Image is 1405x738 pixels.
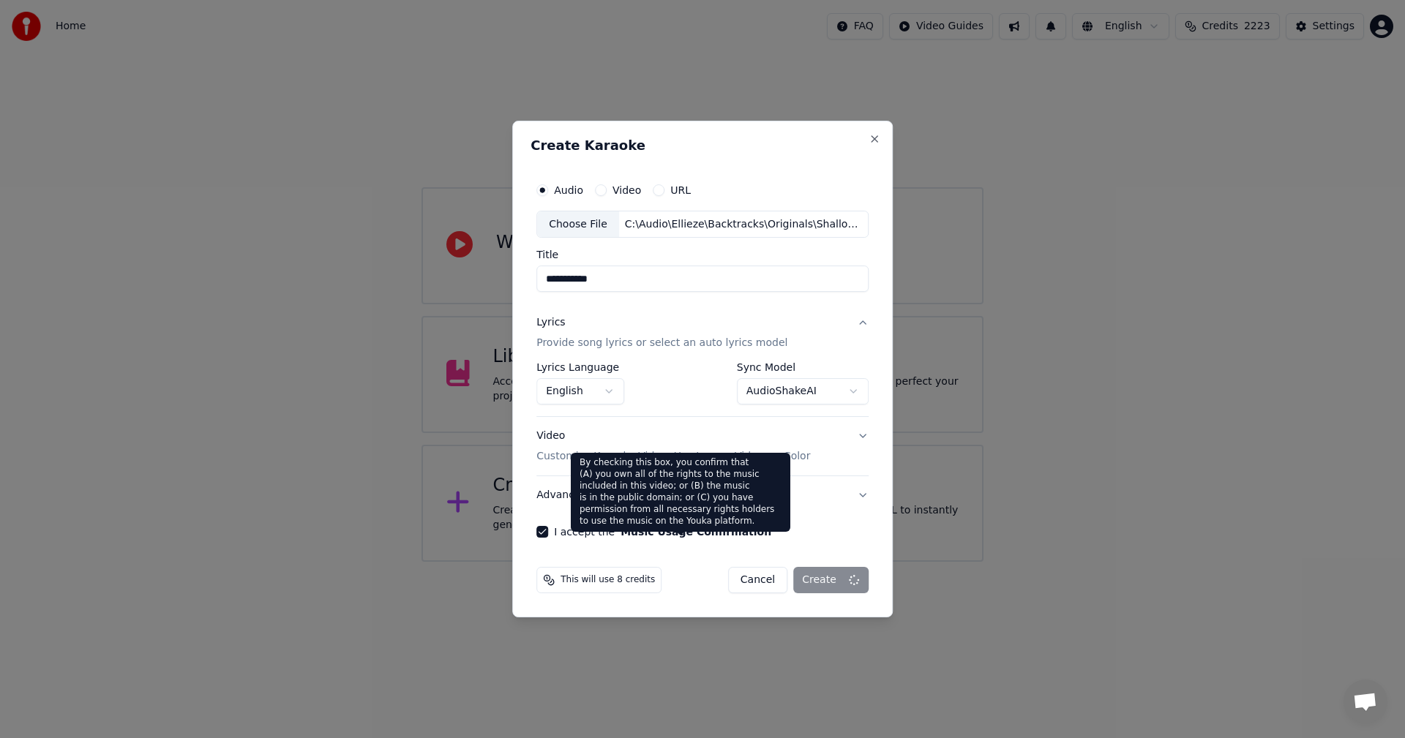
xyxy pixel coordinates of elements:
[621,527,771,537] button: I accept the
[536,476,869,514] button: Advanced
[537,211,619,238] div: Choose File
[554,527,771,537] label: I accept the
[536,336,787,351] p: Provide song lyrics or select an auto lyrics model
[561,574,655,586] span: This will use 8 credits
[536,250,869,260] label: Title
[619,217,868,232] div: C:\Audio\Ellieze\Backtracks\Originals\Shallow_ALL.mp3
[571,453,790,532] div: By checking this box, you confirm that (A) you own all of the rights to the music included in thi...
[536,429,810,464] div: Video
[536,418,869,476] button: VideoCustomize Karaoke Video: Use Image, Video, or Color
[531,139,874,152] h2: Create Karaoke
[554,185,583,195] label: Audio
[737,363,869,373] label: Sync Model
[728,567,787,593] button: Cancel
[536,449,810,464] p: Customize Karaoke Video: Use Image, Video, or Color
[536,363,869,417] div: LyricsProvide song lyrics or select an auto lyrics model
[536,316,565,331] div: Lyrics
[670,185,691,195] label: URL
[536,363,624,373] label: Lyrics Language
[536,304,869,363] button: LyricsProvide song lyrics or select an auto lyrics model
[612,185,641,195] label: Video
